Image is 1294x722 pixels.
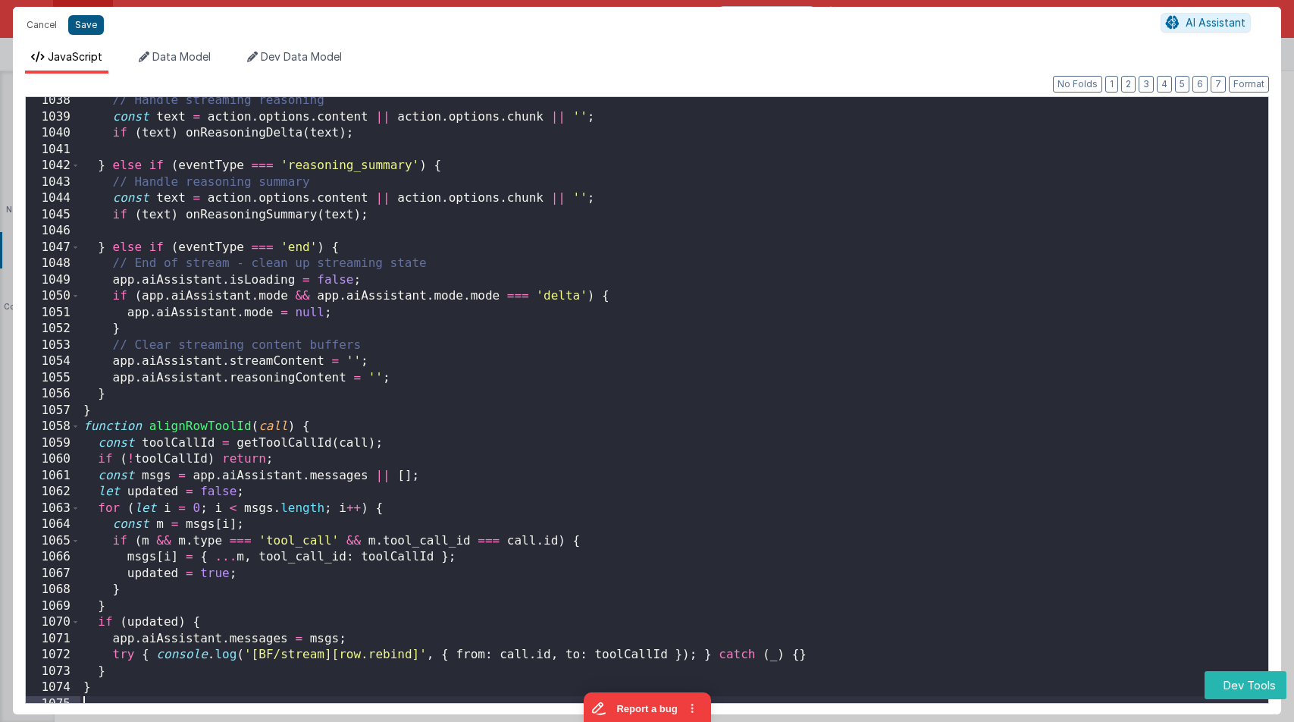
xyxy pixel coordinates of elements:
[68,15,104,35] button: Save
[26,566,80,582] div: 1067
[26,582,80,598] div: 1068
[1205,671,1286,699] button: Dev Tools
[1105,76,1118,93] button: 1
[1192,76,1208,93] button: 6
[26,305,80,322] div: 1051
[26,647,80,664] div: 1072
[26,435,80,452] div: 1059
[26,468,80,485] div: 1061
[26,256,80,272] div: 1048
[26,403,80,419] div: 1057
[26,190,80,207] div: 1044
[26,93,80,109] div: 1038
[26,125,80,142] div: 1040
[26,174,80,191] div: 1043
[26,501,80,517] div: 1063
[1053,76,1102,93] button: No Folds
[26,614,80,631] div: 1070
[26,680,80,696] div: 1074
[152,50,211,63] span: Data Model
[26,664,80,680] div: 1073
[19,14,64,36] button: Cancel
[26,370,80,387] div: 1055
[26,272,80,289] div: 1049
[26,386,80,403] div: 1056
[26,631,80,648] div: 1071
[26,696,80,713] div: 1075
[48,50,102,63] span: JavaScript
[26,516,80,533] div: 1064
[26,419,80,435] div: 1058
[1229,76,1269,93] button: Format
[1161,13,1251,33] button: AI Assistant
[26,223,80,240] div: 1046
[26,353,80,370] div: 1054
[26,207,80,224] div: 1045
[1157,76,1172,93] button: 4
[26,158,80,174] div: 1042
[26,598,80,615] div: 1069
[26,337,80,354] div: 1053
[26,240,80,256] div: 1047
[26,451,80,468] div: 1060
[26,109,80,126] div: 1039
[1139,76,1154,93] button: 3
[1175,76,1189,93] button: 5
[26,288,80,305] div: 1050
[26,321,80,337] div: 1052
[1121,76,1136,93] button: 2
[26,549,80,566] div: 1066
[1186,16,1245,29] span: AI Assistant
[26,484,80,501] div: 1062
[26,533,80,550] div: 1065
[26,142,80,159] div: 1041
[1211,76,1226,93] button: 7
[261,50,342,63] span: Dev Data Model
